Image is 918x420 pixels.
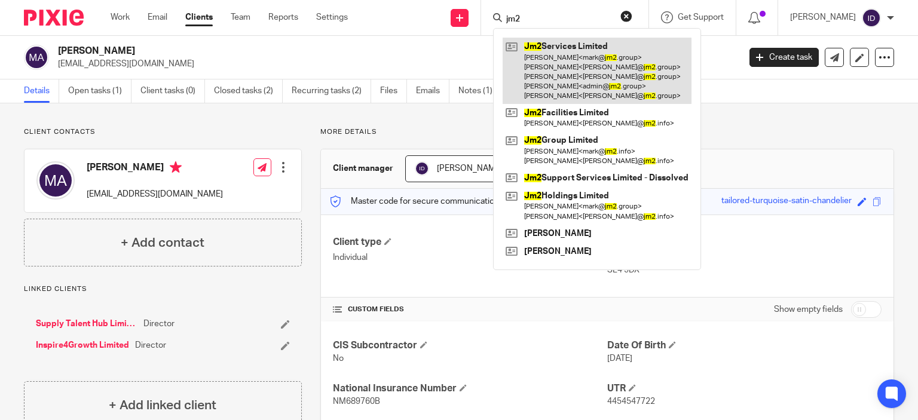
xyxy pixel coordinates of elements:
[87,161,223,176] h4: [PERSON_NAME]
[607,382,882,395] h4: UTR
[68,79,131,103] a: Open tasks (1)
[87,188,223,200] p: [EMAIL_ADDRESS][DOMAIN_NAME]
[607,252,882,263] p: [STREET_ADDRESS]
[320,127,894,137] p: More details
[416,79,449,103] a: Emails
[607,339,882,352] h4: Date Of Birth
[185,11,213,23] a: Clients
[292,79,371,103] a: Recurring tasks (2)
[678,13,724,22] span: Get Support
[316,11,348,23] a: Settings
[24,79,59,103] a: Details
[333,236,607,249] h4: Client type
[143,318,175,330] span: Director
[862,8,881,27] img: svg%3E
[620,10,632,22] button: Clear
[333,354,344,363] span: No
[140,79,205,103] a: Client tasks (0)
[121,234,204,252] h4: + Add contact
[333,305,607,314] h4: CUSTOM FIELDS
[333,252,607,263] p: Individual
[790,11,856,23] p: [PERSON_NAME]
[607,397,655,406] span: 4454547722
[58,45,597,57] h2: [PERSON_NAME]
[170,161,182,173] i: Primary
[58,58,732,70] p: [EMAIL_ADDRESS][DOMAIN_NAME]
[330,195,536,207] p: Master code for secure communications and files
[380,79,407,103] a: Files
[36,161,75,200] img: svg%3E
[135,339,166,351] span: Director
[415,161,429,176] img: svg%3E
[607,236,882,249] h4: Address
[24,45,49,70] img: svg%3E
[437,164,503,173] span: [PERSON_NAME]
[111,11,130,23] a: Work
[458,79,502,103] a: Notes (1)
[36,318,137,330] a: Supply Talent Hub Limited - NLA
[333,382,607,395] h4: National Insurance Number
[333,339,607,352] h4: CIS Subcontractor
[24,284,302,294] p: Linked clients
[721,195,852,209] div: tailored-turquoise-satin-chandelier
[607,264,882,276] p: SL4 5DX
[231,11,250,23] a: Team
[214,79,283,103] a: Closed tasks (2)
[333,163,393,174] h3: Client manager
[505,14,613,25] input: Search
[109,396,216,415] h4: + Add linked client
[333,397,380,406] span: NM689760B
[148,11,167,23] a: Email
[749,48,819,67] a: Create task
[24,127,302,137] p: Client contacts
[36,339,129,351] a: Inspire4Growth Limited
[268,11,298,23] a: Reports
[607,354,632,363] span: [DATE]
[24,10,84,26] img: Pixie
[774,303,843,315] label: Show empty fields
